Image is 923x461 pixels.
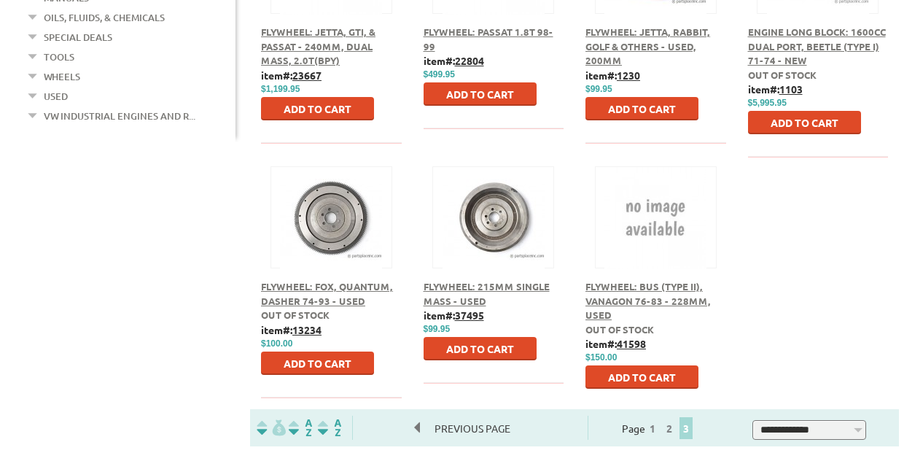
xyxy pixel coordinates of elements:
[424,324,451,334] span: $99.95
[646,422,659,435] a: 1
[315,419,344,436] img: Sort by Sales Rank
[446,342,514,355] span: Add to Cart
[424,337,537,360] button: Add to Cart
[292,69,322,82] u: 23667
[455,309,484,322] u: 37495
[424,309,484,322] b: item#:
[679,417,693,439] span: 3
[608,102,676,115] span: Add to Cart
[44,87,68,106] a: Used
[44,67,80,86] a: Wheels
[420,417,525,439] span: Previous Page
[608,371,676,384] span: Add to Cart
[261,309,330,321] span: Out of stock
[261,338,292,349] span: $100.00
[292,323,322,336] u: 13234
[771,116,838,129] span: Add to Cart
[424,26,553,53] a: Flywheel: Passat 1.8T 98-99
[588,416,727,440] div: Page
[261,323,322,336] b: item#:
[585,280,711,321] a: Flywheel: Bus (Type II), Vanagon 76-83 - 228mm, USED
[748,82,803,96] b: item#:
[424,69,455,80] span: $499.95
[44,8,165,27] a: Oils, Fluids, & Chemicals
[424,82,537,106] button: Add to Cart
[286,419,315,436] img: Sort by Headline
[261,280,393,307] a: Flywheel: Fox, Quantum, Dasher 74-93 - Used
[424,54,484,67] b: item#:
[44,47,74,66] a: Tools
[585,26,710,66] a: Flywheel: Jetta, Rabbit, Golf & Others - Used, 200mm
[261,26,375,66] a: Flywheel: Jetta, GTI, & Passat - 240mm, Dual Mass, 2.0T(BPY)
[424,280,550,307] a: Flywheel: 215mm Single Mass - Used
[748,26,886,66] a: Engine Long Block: 1600cc Dual Port, Beetle (Type I) 71-74 - New
[585,352,617,363] span: $150.00
[585,337,646,350] b: item#:
[257,419,286,436] img: filterpricelow.svg
[585,323,654,336] span: Out of stock
[284,102,351,115] span: Add to Cart
[261,69,322,82] b: item#:
[585,69,640,82] b: item#:
[663,422,676,435] a: 2
[261,84,300,94] span: $1,199.95
[585,365,698,389] button: Add to Cart
[779,82,803,96] u: 1103
[415,422,525,435] a: Previous Page
[748,69,817,81] span: Out of stock
[44,106,195,125] a: VW Industrial Engines and R...
[261,352,374,375] button: Add to Cart
[44,28,112,47] a: Special Deals
[748,98,787,108] span: $5,995.95
[261,97,374,120] button: Add to Cart
[585,97,698,120] button: Add to Cart
[446,88,514,101] span: Add to Cart
[455,54,484,67] u: 22804
[585,84,612,94] span: $99.95
[617,69,640,82] u: 1230
[284,357,351,370] span: Add to Cart
[617,337,646,350] u: 41598
[748,111,861,134] button: Add to Cart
